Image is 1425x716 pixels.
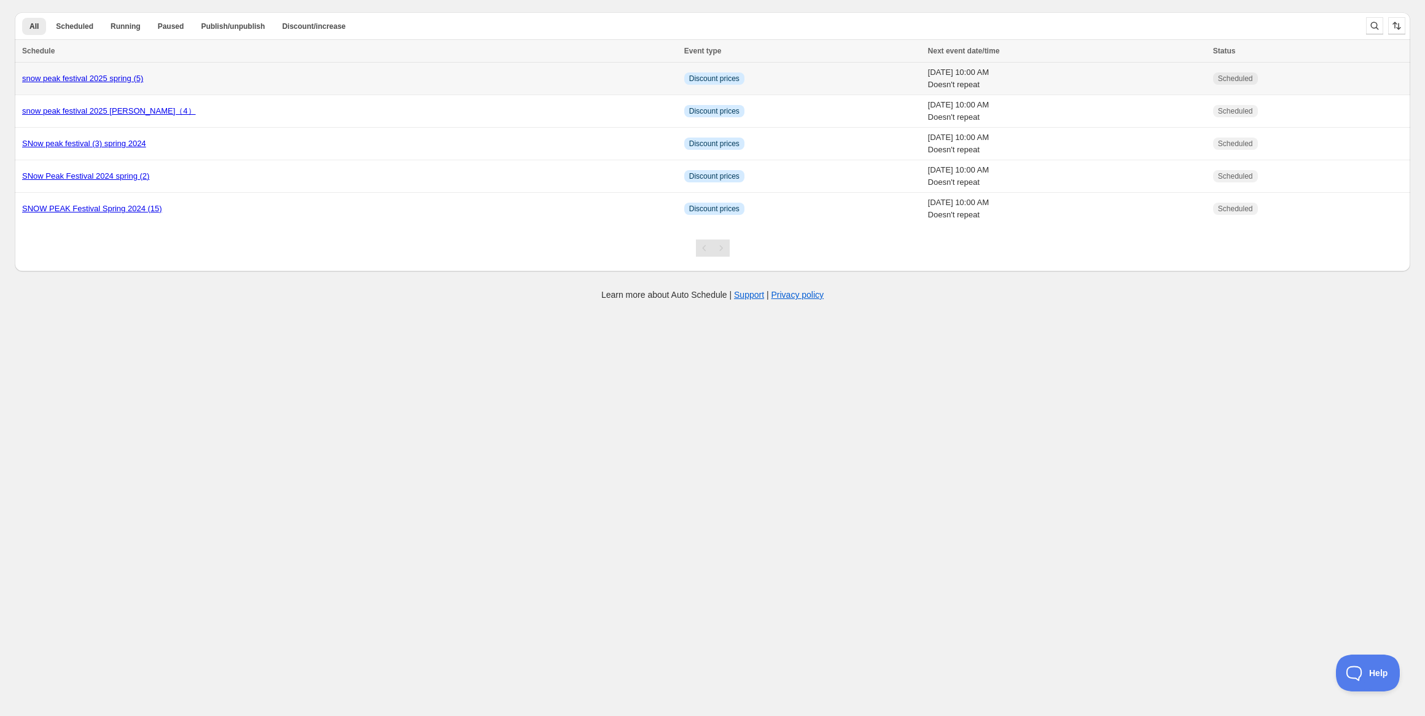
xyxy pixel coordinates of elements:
span: Event type [684,47,722,55]
span: Scheduled [1218,171,1253,181]
span: Discount prices [689,171,740,181]
a: snow peak festival 2025 spring (5) [22,74,143,83]
span: Next event date/time [928,47,1000,55]
button: Sort the results [1388,17,1405,34]
a: SNOW PEAK Festival Spring 2024 (15) [22,204,162,213]
span: Publish/unpublish [201,21,265,31]
a: snow peak festival 2025 [PERSON_NAME]（4） [22,106,196,115]
a: Support [734,290,764,300]
span: All [29,21,39,31]
span: Schedule [22,47,55,55]
button: Search and filter results [1366,17,1383,34]
nav: Pagination [696,239,730,257]
span: Running [111,21,141,31]
iframe: Toggle Customer Support [1336,655,1400,691]
span: Scheduled [1218,139,1253,149]
td: [DATE] 10:00 AM Doesn't repeat [924,95,1209,128]
span: Discount/increase [282,21,345,31]
span: Discount prices [689,74,740,84]
td: [DATE] 10:00 AM Doesn't repeat [924,193,1209,225]
span: Paused [158,21,184,31]
a: SNow peak festival (3) spring 2024 [22,139,146,148]
td: [DATE] 10:00 AM Doesn't repeat [924,63,1209,95]
span: Scheduled [1218,106,1253,116]
span: Scheduled [1218,204,1253,214]
span: Status [1213,47,1236,55]
p: Learn more about Auto Schedule | | [601,289,824,301]
a: Privacy policy [771,290,824,300]
span: Scheduled [1218,74,1253,84]
span: Discount prices [689,204,740,214]
td: [DATE] 10:00 AM Doesn't repeat [924,160,1209,193]
span: Discount prices [689,139,740,149]
a: SNow Peak Festival 2024 spring (2) [22,171,149,181]
span: Scheduled [56,21,93,31]
span: Discount prices [689,106,740,116]
td: [DATE] 10:00 AM Doesn't repeat [924,128,1209,160]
